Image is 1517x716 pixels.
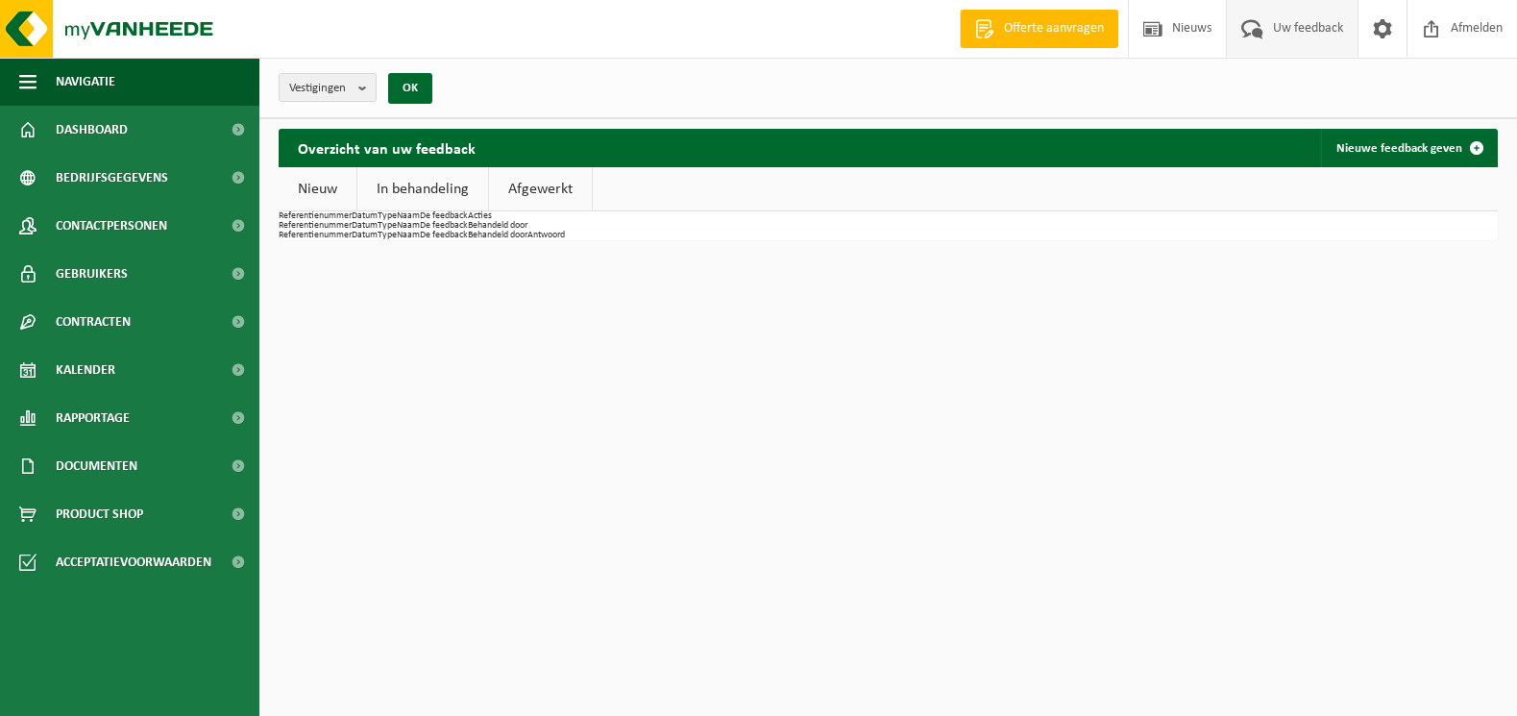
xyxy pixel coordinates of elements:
th: De feedback [420,211,468,221]
th: Referentienummer [279,211,352,221]
th: Naam [397,211,420,221]
span: Acceptatievoorwaarden [56,538,211,586]
th: Naam [397,231,420,240]
span: Contracten [56,298,131,346]
th: Datum [352,211,378,221]
span: Contactpersonen [56,202,167,250]
span: Kalender [56,346,115,394]
span: Offerte aanvragen [999,19,1109,38]
h2: Overzicht van uw feedback [279,129,495,166]
th: Referentienummer [279,231,352,240]
span: Dashboard [56,106,128,154]
a: Afgewerkt [489,167,592,211]
th: De feedback [420,231,468,240]
th: Type [378,221,397,231]
th: Naam [397,221,420,231]
a: Nieuw [279,167,356,211]
th: Acties [468,211,492,221]
span: Vestigingen [289,74,351,103]
th: Datum [352,231,378,240]
th: Referentienummer [279,221,352,231]
th: Type [378,231,397,240]
th: Behandeld door [468,231,527,240]
span: Documenten [56,442,137,490]
button: Vestigingen [279,73,377,102]
th: Antwoord [527,231,565,240]
span: Bedrijfsgegevens [56,154,168,202]
span: Product Shop [56,490,143,538]
th: Datum [352,221,378,231]
a: Nieuwe feedback geven [1321,129,1496,167]
th: De feedback [420,221,468,231]
button: OK [388,73,432,104]
span: Rapportage [56,394,130,442]
th: Behandeld door [468,221,527,231]
span: Navigatie [56,58,115,106]
a: In behandeling [357,167,488,211]
a: Offerte aanvragen [960,10,1118,48]
span: Gebruikers [56,250,128,298]
th: Type [378,211,397,221]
